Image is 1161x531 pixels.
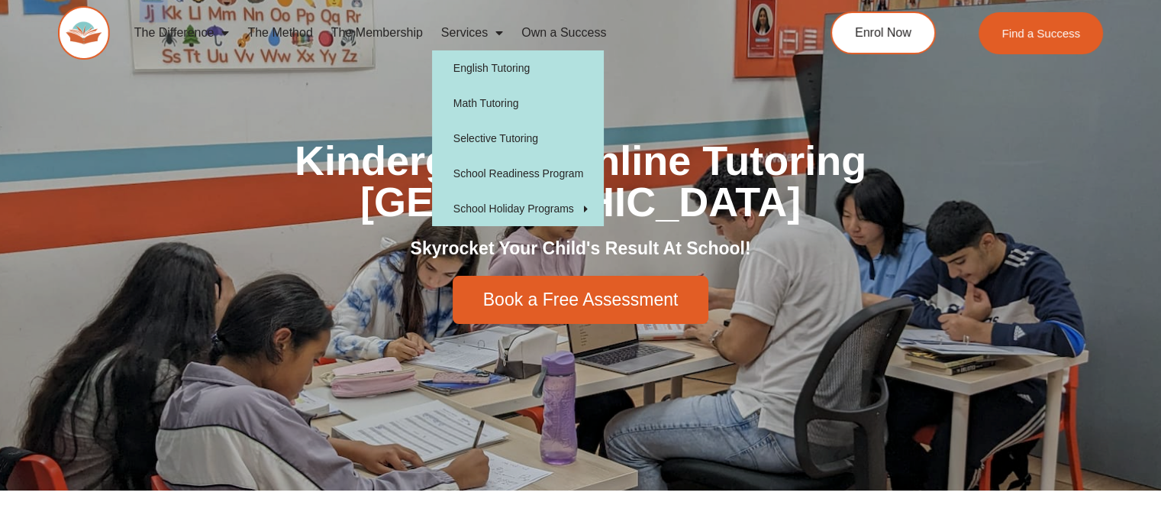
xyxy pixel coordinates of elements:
a: Selective Tutoring [432,121,604,156]
a: School Holiday Programs [432,191,604,226]
a: School Readiness Program [432,156,604,191]
a: Book a Free Assessment [453,276,709,324]
iframe: Chat Widget [907,359,1161,531]
nav: Menu [125,15,771,50]
a: Own a Success [512,15,615,50]
ul: Services [432,50,604,226]
a: The Method [238,15,321,50]
span: Find a Success [1001,28,1080,39]
a: Math Tutoring [432,86,604,121]
a: The Membership [322,15,432,50]
span: Enrol Now [855,27,911,39]
a: Find a Success [979,12,1103,54]
a: English Tutoring [432,50,604,86]
a: The Difference [125,15,239,50]
span: Book a Free Assessment [483,291,679,309]
h1: Kindergarten Online Tutoring [GEOGRAPHIC_DATA] [153,140,1008,222]
a: Services [432,15,512,50]
h2: Skyrocket Your Child's Result At School! [153,238,1008,261]
a: Enrol Now [830,11,936,54]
